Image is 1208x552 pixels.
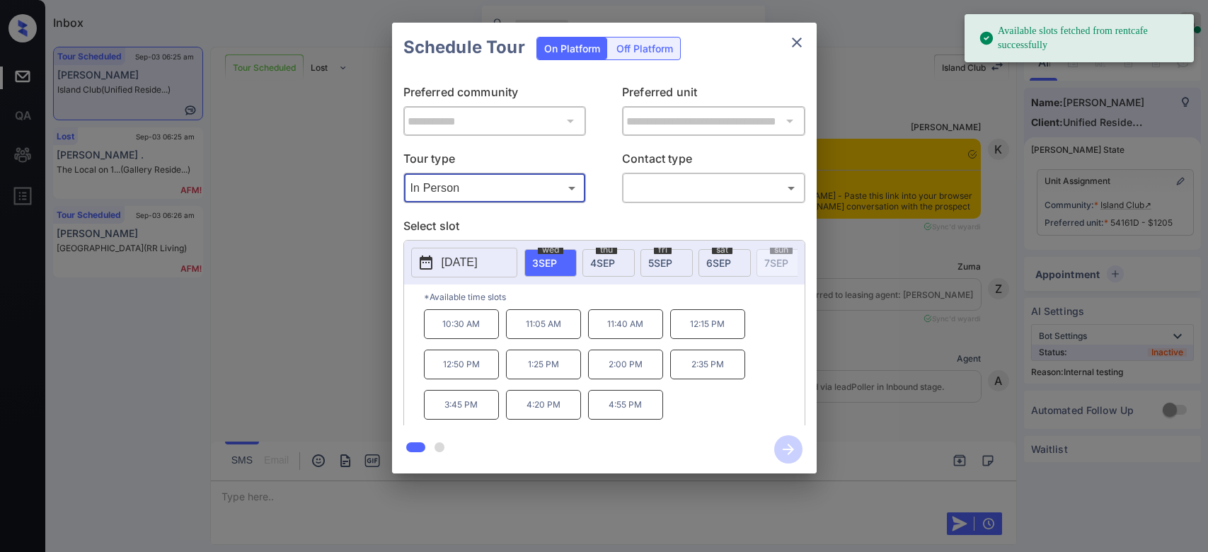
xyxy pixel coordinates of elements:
div: On Platform [537,38,607,59]
div: Available slots fetched from rentcafe successfully [979,18,1183,58]
p: 4:55 PM [588,390,663,420]
div: date-select [640,249,693,277]
p: 11:40 AM [588,309,663,339]
span: wed [538,246,563,254]
div: date-select [582,249,635,277]
span: thu [596,246,617,254]
p: Select slot [403,217,805,240]
p: 4:20 PM [506,390,581,420]
span: sat [712,246,732,254]
p: 2:00 PM [588,350,663,379]
h2: Schedule Tour [392,23,536,72]
p: 12:50 PM [424,350,499,379]
span: 5 SEP [648,257,672,269]
span: 4 SEP [590,257,615,269]
span: fri [654,246,672,254]
p: Contact type [622,150,805,173]
button: [DATE] [411,248,517,277]
span: 3 SEP [532,257,557,269]
p: Tour type [403,150,587,173]
p: Preferred community [403,84,587,106]
p: 1:25 PM [506,350,581,379]
p: 10:30 AM [424,309,499,339]
button: btn-next [766,431,811,468]
p: 2:35 PM [670,350,745,379]
p: Preferred unit [622,84,805,106]
p: 3:45 PM [424,390,499,420]
div: In Person [407,176,583,200]
div: date-select [524,249,577,277]
p: 12:15 PM [670,309,745,339]
button: close [783,28,811,57]
p: 11:05 AM [506,309,581,339]
p: *Available time slots [424,284,805,309]
span: 6 SEP [706,257,731,269]
div: date-select [698,249,751,277]
p: [DATE] [442,254,478,271]
div: Off Platform [609,38,680,59]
